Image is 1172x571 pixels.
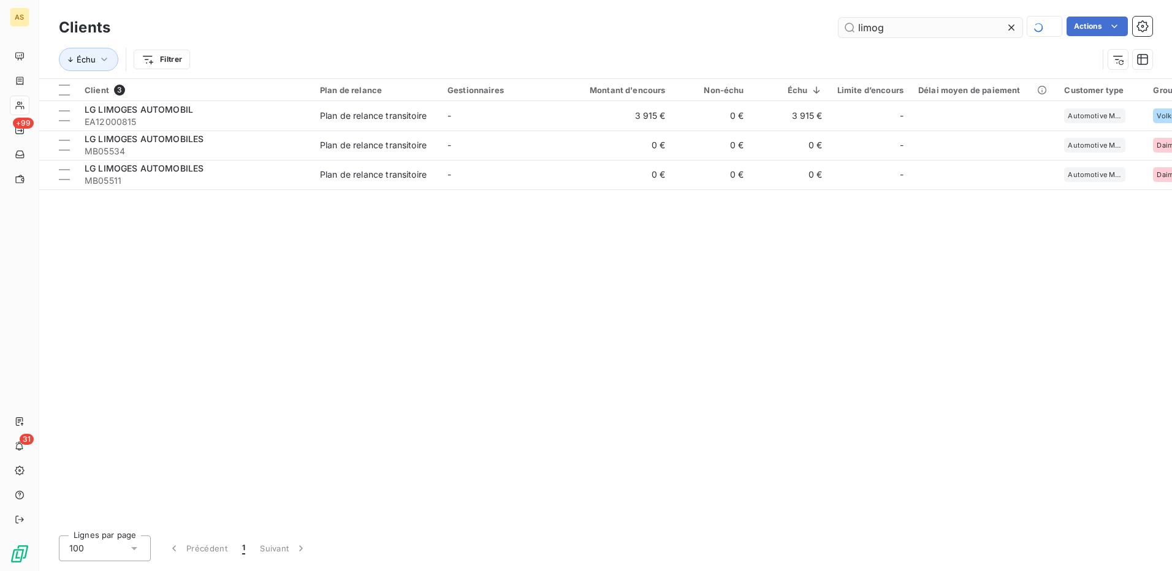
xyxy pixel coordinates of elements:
[253,535,314,561] button: Suivant
[134,50,190,69] button: Filtrer
[752,130,830,160] td: 0 €
[447,169,451,180] span: -
[1064,85,1138,95] div: Customer type
[1068,112,1122,119] span: Automotive Manufacturers
[77,55,96,64] span: Échu
[85,175,305,187] span: MB05511
[85,85,109,95] span: Client
[673,160,752,189] td: 0 €
[320,139,427,151] div: Plan de relance transitoire
[320,110,427,122] div: Plan de relance transitoire
[900,110,904,122] span: -
[235,535,253,561] button: 1
[447,110,451,121] span: -
[114,85,125,96] span: 3
[673,101,752,130] td: 0 €
[10,544,29,564] img: Logo LeanPay
[10,7,29,27] div: AS
[918,85,1049,95] div: Délai moyen de paiement
[242,542,245,554] span: 1
[447,85,560,95] div: Gestionnaires
[680,85,744,95] div: Non-échu
[900,168,904,181] span: -
[85,116,305,128] span: EA12000815
[568,101,673,130] td: 3 915 €
[1068,171,1122,178] span: Automotive Manufacturers
[752,160,830,189] td: 0 €
[59,48,118,71] button: Échu
[1130,529,1160,559] iframe: Intercom live chat
[575,85,666,95] div: Montant d'encours
[59,17,110,39] h3: Clients
[568,160,673,189] td: 0 €
[673,130,752,160] td: 0 €
[20,434,34,445] span: 31
[1067,17,1128,36] button: Actions
[1068,142,1122,149] span: Automotive Manufacturers
[839,18,1022,37] input: Rechercher
[85,104,193,115] span: LG LIMOGES AUTOMOBIL
[320,85,433,95] div: Plan de relance
[85,163,204,173] span: LG LIMOGES AUTOMOBILES
[85,145,305,157] span: MB05534
[69,542,84,554] span: 100
[13,118,34,129] span: +99
[447,140,451,150] span: -
[85,134,204,144] span: LG LIMOGES AUTOMOBILES
[900,139,904,151] span: -
[161,535,235,561] button: Précédent
[837,85,904,95] div: Limite d’encours
[568,130,673,160] td: 0 €
[752,101,830,130] td: 3 915 €
[759,85,823,95] div: Échu
[320,168,427,181] div: Plan de relance transitoire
